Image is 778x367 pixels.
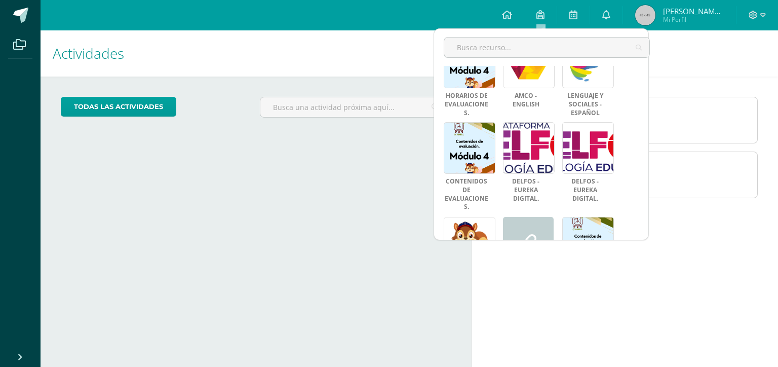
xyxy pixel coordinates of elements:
a: LENGUAJE Y SOCIALES - ESPAÑOL [562,92,608,117]
a: Horarios de evaluaciones. [444,92,489,117]
a: AMCO - ENGLISH [503,92,549,109]
a: Contenidos de evaluaciones. [444,177,489,211]
h1: Actividades [53,30,459,77]
span: [PERSON_NAME] de [PERSON_NAME] [663,6,724,16]
img: 45x45 [635,5,655,25]
input: Busca recurso... [444,38,649,57]
span: Mi Perfil [663,15,724,24]
input: Busca una actividad próxima aquí... [260,97,450,117]
a: todas las Actividades [61,97,176,117]
a: Delfos - Eureka Digital. [503,177,549,203]
a: Delfos - Eureka Digital. [562,177,608,203]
